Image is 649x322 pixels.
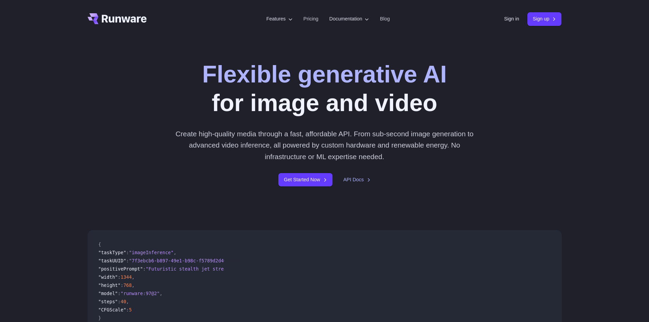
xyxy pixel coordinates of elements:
[123,282,132,288] span: 768
[278,173,332,186] a: Get Started Now
[118,299,121,304] span: :
[98,291,118,296] span: "model"
[343,176,371,184] a: API Docs
[118,291,121,296] span: :
[126,307,129,312] span: :
[126,258,129,263] span: :
[98,266,143,272] span: "positivePrompt"
[129,250,174,255] span: "imageInference"
[202,61,447,88] strong: Flexible generative AI
[160,291,163,296] span: ,
[121,291,160,296] span: "runware:97@2"
[129,258,235,263] span: "7f3ebcb6-b897-49e1-b98c-f5789d2d40d7"
[132,282,135,288] span: ,
[173,128,476,162] p: Create high-quality media through a fast, affordable API. From sub-second image generation to adv...
[88,13,147,24] a: Go to /
[98,282,121,288] span: "height"
[380,15,390,23] a: Blog
[98,274,118,280] span: "width"
[202,60,447,117] h1: for image and video
[126,250,129,255] span: :
[527,12,562,26] a: Sign up
[98,250,126,255] span: "taskType"
[121,282,123,288] span: :
[121,274,132,280] span: 1344
[173,250,176,255] span: ,
[132,274,135,280] span: ,
[98,242,101,247] span: {
[504,15,519,23] a: Sign in
[98,307,126,312] span: "CFGScale"
[304,15,319,23] a: Pricing
[98,299,118,304] span: "steps"
[129,307,132,312] span: 5
[118,274,121,280] span: :
[98,258,126,263] span: "taskUUID"
[98,315,101,321] span: }
[329,15,369,23] label: Documentation
[266,15,293,23] label: Features
[126,299,129,304] span: ,
[146,266,400,272] span: "Futuristic stealth jet streaking through a neon-lit cityscape with glowing purple exhaust"
[143,266,145,272] span: :
[121,299,126,304] span: 40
